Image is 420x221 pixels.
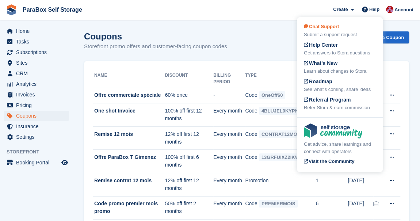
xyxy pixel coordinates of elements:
span: Help [369,6,379,13]
span: Create [333,6,348,13]
img: Yan Grandjean [386,6,393,13]
a: ParaBox Self Storage [20,4,85,16]
td: Code [245,103,316,127]
td: Every month [213,150,245,173]
span: Invoices [16,89,60,100]
a: Referral Program Refer Stora & earn commission [304,96,376,111]
td: Code promo premier mois promo [93,196,165,220]
td: 100% off first 6 months [165,150,214,173]
th: Name [93,70,165,88]
td: Code [245,126,316,150]
span: Analytics [16,79,60,89]
div: Submit a support request [304,31,376,38]
a: menu [4,58,69,68]
td: Code [245,150,316,173]
a: menu [4,121,69,132]
td: Every month [213,196,245,220]
span: Subscriptions [16,47,60,57]
td: 12% off first 12 months [165,126,214,150]
td: 100% off first 12 months [165,103,214,127]
th: Billing Period [213,70,245,88]
td: 50% off first 2 months [165,196,214,220]
a: menu [4,89,69,100]
a: Get advice, share learnings and connect with operators Visit the Community [304,123,376,166]
td: Remise 12 mois [93,126,165,150]
td: Code [245,196,316,220]
div: See what's coming, share ideas [304,86,376,93]
a: Create a Coupon [361,31,409,43]
span: Account [394,6,413,14]
a: menu [4,157,69,168]
div: Get advice, share learnings and connect with operators [304,141,376,155]
span: Settings [16,132,60,142]
a: menu [4,26,69,36]
span: Home [16,26,60,36]
span: Sites [16,58,60,68]
span: Insurance [16,121,60,132]
td: Code [245,88,316,103]
td: 12% off first 12 months [165,173,214,197]
a: What's New Learn about changes to Stora [304,60,376,75]
p: Storefront promo offers and customer-facing coupon codes [84,42,227,51]
span: CONTRAT12MOIS [259,130,304,138]
td: Offre ParaBox T Gimenez [93,150,165,173]
span: Visit the Community [304,159,354,164]
span: 13GRFUIXZ2IKWNSP [259,153,312,161]
a: Preview store [60,158,69,167]
span: Roadmap [304,79,332,84]
span: Referral Program [304,97,351,103]
span: Help Center [304,42,338,48]
td: - [213,88,245,103]
img: stora-icon-8386f47178a22dfd0bd8f6a31ec36ba5ce8667c1dd55bd0f319d3a0aa187defe.svg [6,4,17,15]
td: Every month [213,126,245,150]
a: Help Center Get answers to Stora questions [304,41,376,57]
a: menu [4,132,69,142]
span: 4BLUJEL9KYPNIX6H [259,107,312,115]
td: 6 [316,196,348,220]
td: [DATE] [348,173,373,197]
td: Every month [213,103,245,127]
a: menu [4,37,69,47]
span: Pricing [16,100,60,110]
a: Roadmap See what's coming, share ideas [304,78,376,93]
a: menu [4,79,69,89]
th: Type [245,70,316,88]
td: Remise contrat 12 mois [93,173,165,197]
h1: Coupons [84,31,227,41]
span: PREMIERMOIS [259,200,298,207]
div: Get answers to Stora questions [304,49,376,57]
th: Discount [165,70,214,88]
a: menu [4,111,69,121]
td: [DATE] [348,196,373,220]
td: One shot Invoice [93,103,165,127]
span: Tasks [16,37,60,47]
img: community-logo-e120dcb29bea30313fccf008a00513ea5fe9ad107b9d62852cae38739ed8438e.svg [304,123,362,138]
span: What's New [304,60,337,66]
div: Refer Stora & earn commission [304,104,376,111]
td: 60% once [165,88,214,103]
a: menu [4,47,69,57]
a: menu [4,68,69,79]
span: Chat Support [304,24,339,29]
span: CRM [16,68,60,79]
span: Booking Portal [16,157,60,168]
td: Every month [213,173,245,197]
span: OneOff60 [259,91,286,99]
a: menu [4,100,69,110]
td: 1 [316,173,348,197]
span: Storefront [7,148,73,156]
div: Learn about changes to Stora [304,68,376,75]
span: Coupons [16,111,60,121]
td: Offre commerciale spéciale [93,88,165,103]
td: Promotion [245,173,316,197]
